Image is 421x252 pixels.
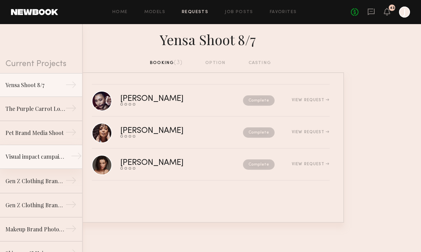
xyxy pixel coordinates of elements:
nb-request-status: Complete [243,95,275,106]
div: → [65,79,77,93]
a: Requests [182,10,208,14]
a: Models [144,10,165,14]
div: 43 [390,6,395,10]
div: The Purple Carrot Lofi Shoot [5,105,65,113]
div: Pet Brand Media Shoot [5,129,65,137]
a: Favorites [270,10,297,14]
div: View Request [292,130,329,134]
div: → [65,199,77,213]
a: Job Posts [225,10,253,14]
div: [PERSON_NAME] [120,159,213,167]
a: [PERSON_NAME]CompleteView Request [92,85,330,117]
div: [PERSON_NAME] [120,95,213,103]
div: Gen Z Clothing Brand Lifestyle Shoot [5,177,65,185]
a: [PERSON_NAME]CompleteView Request [92,149,330,181]
div: Yensa Shoot 8/7 [77,30,344,48]
div: Gen Z Clothing Brand Ecomm Shoot [5,201,65,209]
div: → [65,175,77,189]
div: Yensa Shoot 8/7 [5,81,65,89]
div: Visual impact campaign [5,153,65,161]
div: View Request [292,162,329,166]
div: View Request [292,98,329,102]
nb-request-status: Complete [243,159,275,170]
a: [PERSON_NAME]CompleteView Request [92,117,330,149]
div: → [71,150,82,164]
div: [PERSON_NAME] [120,127,213,135]
a: Home [112,10,128,14]
div: → [65,223,77,237]
nb-request-status: Complete [243,127,275,138]
div: → [65,103,77,116]
div: Makeup Brand Photoshoot [5,225,65,233]
a: J [399,7,410,18]
div: → [65,127,77,140]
